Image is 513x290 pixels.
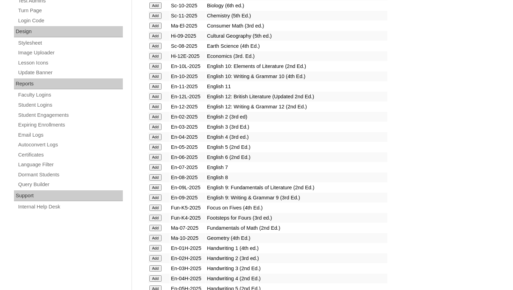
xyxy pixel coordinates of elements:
td: En-03H-2025 [170,264,206,273]
td: En-11-2025 [170,82,206,91]
a: Update Banner [17,68,123,77]
td: En-12L-2025 [170,92,206,101]
td: En-12-2025 [170,102,206,112]
a: Turn Page [17,6,123,15]
input: Add [149,114,162,120]
input: Add [149,275,162,282]
td: English 5 (2nd Ed.) [206,142,387,152]
input: Add [149,174,162,181]
td: English 6 (2nd Ed.) [206,152,387,162]
a: Query Builder [17,180,123,189]
a: Stylesheet [17,39,123,47]
a: Student Engagements [17,111,123,120]
td: En-02H-2025 [170,253,206,263]
td: Economics (3rd. Ed.) [206,51,387,61]
td: Sc-10-2025 [170,1,206,10]
a: Expiring Enrollments [17,121,123,129]
a: Internal Help Desk [17,203,123,211]
input: Add [149,205,162,211]
td: En-08-2025 [170,173,206,182]
a: Login Code [17,16,123,25]
td: English 3 (3rd Ed.) [206,122,387,132]
td: English 10: Writing & Grammar 10 (4th Ed.) [206,71,387,81]
td: Sc-08-2025 [170,41,206,51]
td: Fun-K5-2025 [170,203,206,213]
td: English 12: British Literature (Updated 2nd Ed.) [206,92,387,101]
td: Ma-07-2025 [170,223,206,233]
input: Add [149,2,162,9]
td: Sc-11-2025 [170,11,206,21]
td: English 11 [206,82,387,91]
td: Consumer Math (3rd ed.) [206,21,387,31]
input: Add [149,63,162,69]
input: Add [149,73,162,79]
input: Add [149,33,162,39]
td: En-01H-2025 [170,243,206,253]
a: Dormant Students [17,170,123,179]
input: Add [149,104,162,110]
input: Add [149,43,162,49]
input: Add [149,134,162,140]
input: Add [149,124,162,130]
input: Add [149,255,162,261]
td: Focus on Fives (4th Ed.) [206,203,387,213]
input: Add [149,245,162,251]
td: Earth Science (4th Ed.) [206,41,387,51]
td: English 10: Elements of Literature (2nd Ed.) [206,61,387,71]
input: Add [149,154,162,160]
input: Add [149,83,162,90]
td: English 7 [206,162,387,172]
input: Add [149,53,162,59]
td: En-04H-2025 [170,274,206,283]
td: Fun-K4-2025 [170,213,206,223]
a: Lesson Icons [17,59,123,67]
td: Ma-10-2025 [170,233,206,243]
div: Support [14,190,123,201]
td: Chemistry (5th Ed.) [206,11,387,21]
td: En-09L-2025 [170,183,206,192]
input: Add [149,215,162,221]
input: Add [149,235,162,241]
td: En-04-2025 [170,132,206,142]
td: Hi-09-2025 [170,31,206,41]
a: Language Filter [17,160,123,169]
td: English 9: Writing & Grammar 9 (3rd Ed.) [206,193,387,203]
a: Student Logins [17,101,123,109]
td: Handwriting 3 (2nd Ed.) [206,264,387,273]
input: Add [149,164,162,170]
td: English 9: Fundamentals of Literature (2nd Ed.) [206,183,387,192]
td: English 8 [206,173,387,182]
input: Add [149,265,162,272]
input: Add [149,93,162,100]
input: Add [149,23,162,29]
a: Certificates [17,151,123,159]
input: Add [149,184,162,191]
div: Reports [14,78,123,90]
input: Add [149,194,162,201]
td: English 4 (3rd ed.) [206,132,387,142]
td: English 12: Writing & Grammar 12 (2nd Ed.) [206,102,387,112]
td: Handwriting 4 (2nd Ed.) [206,274,387,283]
td: Handwriting 2 (3rd ed.) [206,253,387,263]
td: English 2 (3rd ed) [206,112,387,122]
td: Cultural Geography (5th ed.) [206,31,387,41]
td: En-02-2025 [170,112,206,122]
input: Add [149,225,162,231]
td: Footsteps for Fours (3rd ed.) [206,213,387,223]
td: En-09-2025 [170,193,206,203]
td: En-03-2025 [170,122,206,132]
td: En-06-2025 [170,152,206,162]
td: En-10L-2025 [170,61,206,71]
td: En-10-2025 [170,71,206,81]
td: Hi-12E-2025 [170,51,206,61]
td: Ma-El-2025 [170,21,206,31]
a: Autoconvert Logs [17,140,123,149]
input: Add [149,144,162,150]
td: Handwriting 1 (4th ed.) [206,243,387,253]
a: Email Logs [17,131,123,139]
td: En-05-2025 [170,142,206,152]
a: Faculty Logins [17,91,123,99]
td: Biology (6th ed.) [206,1,387,10]
input: Add [149,13,162,19]
td: Fundamentals of Math (2nd Ed.) [206,223,387,233]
